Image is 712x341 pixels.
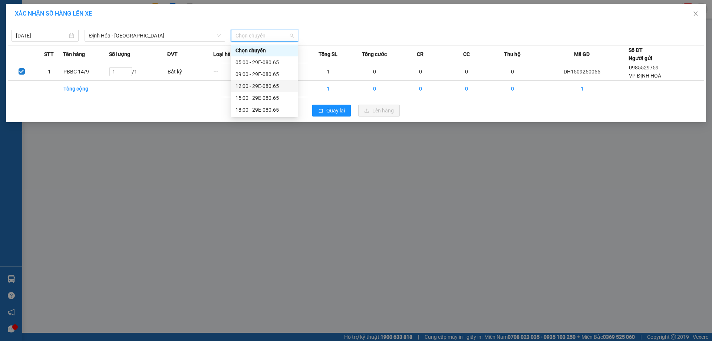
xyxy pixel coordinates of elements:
[235,82,293,90] div: 12:00 - 29E-080.65
[326,106,345,115] span: Quay lại
[318,108,323,114] span: rollback
[235,106,293,114] div: 18:00 - 29E-080.65
[36,63,63,81] td: 1
[9,50,129,63] b: GỬI : VP [PERSON_NAME]
[312,105,351,117] button: rollbackQuay lại
[109,50,130,58] span: Số lượng
[235,94,293,102] div: 15:00 - 29E-080.65
[535,81,629,97] td: 1
[63,50,85,58] span: Tên hàng
[213,50,237,58] span: Loại hàng
[398,63,444,81] td: 0
[235,30,294,41] span: Chọn chuyến
[235,58,293,66] div: 05:00 - 29E-080.65
[9,9,65,46] img: logo.jpg
[444,63,489,81] td: 0
[69,18,310,27] li: 271 - [PERSON_NAME] - [GEOGRAPHIC_DATA] - [GEOGRAPHIC_DATA]
[535,63,629,81] td: DH1509250055
[362,50,387,58] span: Tổng cước
[417,50,423,58] span: CR
[358,105,400,117] button: uploadLên hàng
[629,46,652,62] div: Số ĐT Người gửi
[319,50,337,58] span: Tổng SL
[63,81,109,97] td: Tổng cộng
[685,4,706,24] button: Close
[235,70,293,78] div: 09:00 - 29E-080.65
[489,63,535,81] td: 0
[44,50,54,58] span: STT
[15,10,92,17] span: XÁC NHẬN SỐ HÀNG LÊN XE
[352,63,398,81] td: 0
[305,81,351,97] td: 1
[693,11,699,17] span: close
[231,45,298,56] div: Chọn chuyến
[398,81,444,97] td: 0
[629,73,661,79] span: VP ĐỊNH HOÁ
[167,63,213,81] td: Bất kỳ
[463,50,470,58] span: CC
[213,63,259,81] td: ---
[109,63,167,81] td: / 1
[167,50,178,58] span: ĐVT
[305,63,351,81] td: 1
[217,33,221,38] span: down
[352,81,398,97] td: 0
[489,81,535,97] td: 0
[89,30,221,41] span: Định Hóa - Thái Nguyên
[63,63,109,81] td: PBBC 14/9
[444,81,489,97] td: 0
[16,32,67,40] input: 15/09/2025
[574,50,590,58] span: Mã GD
[629,65,659,71] span: 0985529759
[235,46,293,55] div: Chọn chuyến
[504,50,521,58] span: Thu hộ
